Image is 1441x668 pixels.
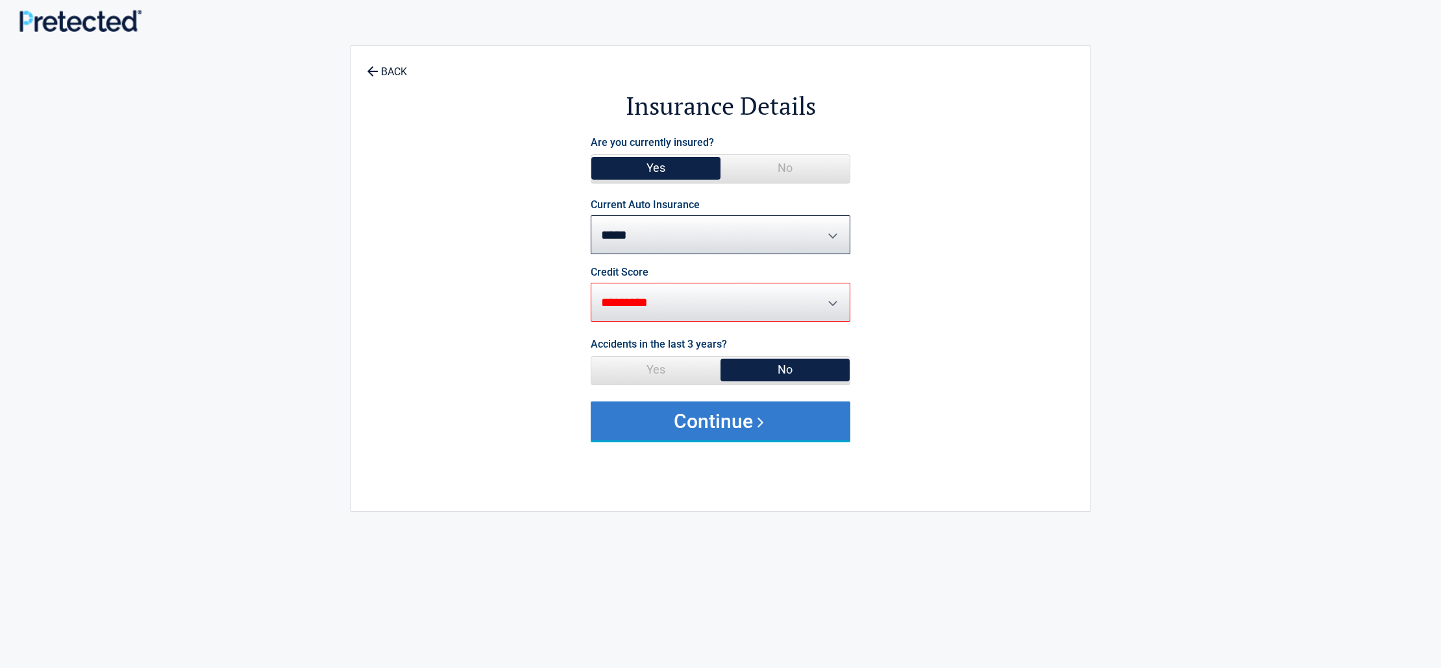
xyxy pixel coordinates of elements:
a: BACK [364,54,410,77]
button: Continue [591,401,850,440]
span: No [720,357,850,383]
span: No [720,155,850,181]
label: Current Auto Insurance [591,200,700,210]
span: Yes [591,155,720,181]
img: Main Logo [19,10,142,32]
label: Are you currently insured? [591,134,714,151]
span: Yes [591,357,720,383]
label: Accidents in the last 3 years? [591,335,727,353]
h2: Insurance Details [423,89,1018,123]
label: Credit Score [591,267,648,278]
